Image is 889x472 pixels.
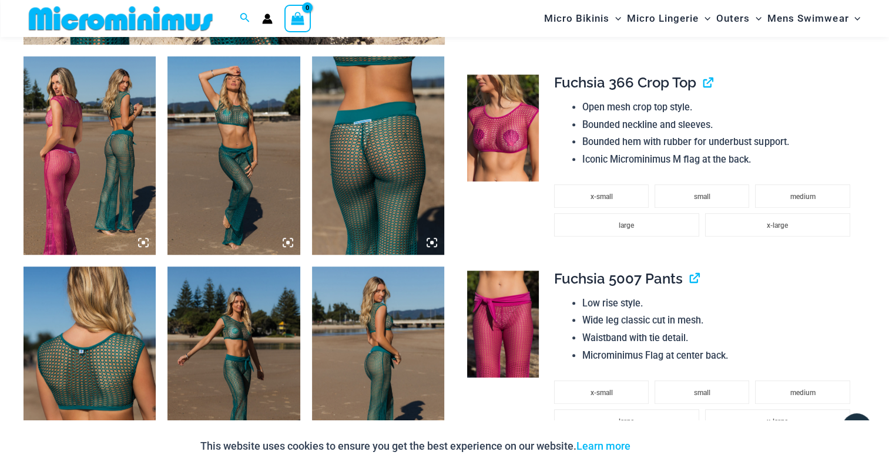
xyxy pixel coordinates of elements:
[694,193,710,201] span: small
[655,380,749,404] li: small
[262,14,273,24] a: Account icon link
[755,380,850,404] li: medium
[750,4,761,33] span: Menu Toggle
[167,56,300,255] img: Show Stopper Jade 366 Top 5007 pants
[619,221,634,230] span: large
[590,193,612,201] span: x-small
[609,4,621,33] span: Menu Toggle
[582,312,856,329] li: Wide leg classic cut in mesh.
[767,417,788,426] span: x-large
[705,409,850,433] li: x-large
[699,4,710,33] span: Menu Toggle
[539,2,865,35] nav: Site Navigation
[639,432,689,460] button: Accept
[312,56,444,255] img: Show Stopper Jade 366 Top 5007 pants
[554,409,699,433] li: large
[167,267,300,465] img: Show Stopper Jade 366 Top 5007 pants
[590,389,612,397] span: x-small
[576,440,630,452] a: Learn more
[624,4,713,33] a: Micro LingerieMenu ToggleMenu Toggle
[627,4,699,33] span: Micro Lingerie
[544,4,609,33] span: Micro Bikinis
[790,193,816,201] span: medium
[619,417,634,426] span: large
[200,437,630,455] p: This website uses cookies to ensure you get the best experience on our website.
[848,4,860,33] span: Menu Toggle
[554,184,649,208] li: x-small
[554,213,699,237] li: large
[764,4,863,33] a: Mens SwimwearMenu ToggleMenu Toggle
[312,267,444,465] img: Show Stopper Jade 366 Top 5007 pants
[582,151,856,168] li: Iconic Microminimus M flag at the back.
[790,389,816,397] span: medium
[713,4,764,33] a: OutersMenu ToggleMenu Toggle
[24,267,156,465] img: Show Stopper Jade 366 Top 5007 pants
[554,270,683,287] span: Fuchsia 5007 Pants
[767,4,848,33] span: Mens Swimwear
[582,133,856,151] li: Bounded hem with rubber for underbust support.
[655,184,749,208] li: small
[582,329,856,347] li: Waistband with tie detail.
[705,213,850,237] li: x-large
[24,5,217,32] img: MM SHOP LOGO FLAT
[755,184,850,208] li: medium
[582,116,856,134] li: Bounded neckline and sleeves.
[240,11,250,26] a: Search icon link
[767,221,788,230] span: x-large
[284,5,311,32] a: View Shopping Cart, empty
[24,56,156,255] img: Show Stopper Pants Collection Pack
[582,295,856,312] li: Low rise style.
[716,4,750,33] span: Outers
[582,347,856,365] li: Microminimus Flag at center back.
[694,389,710,397] span: small
[467,271,538,377] img: Show Stopper Fuchsia 366 Top 5007 pants
[554,74,696,91] span: Fuchsia 366 Crop Top
[554,380,649,404] li: x-small
[582,99,856,116] li: Open mesh crop top style.
[541,4,624,33] a: Micro BikinisMenu ToggleMenu Toggle
[467,75,538,181] img: Show Stopper Fuchsia 366 Top 5007 pants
